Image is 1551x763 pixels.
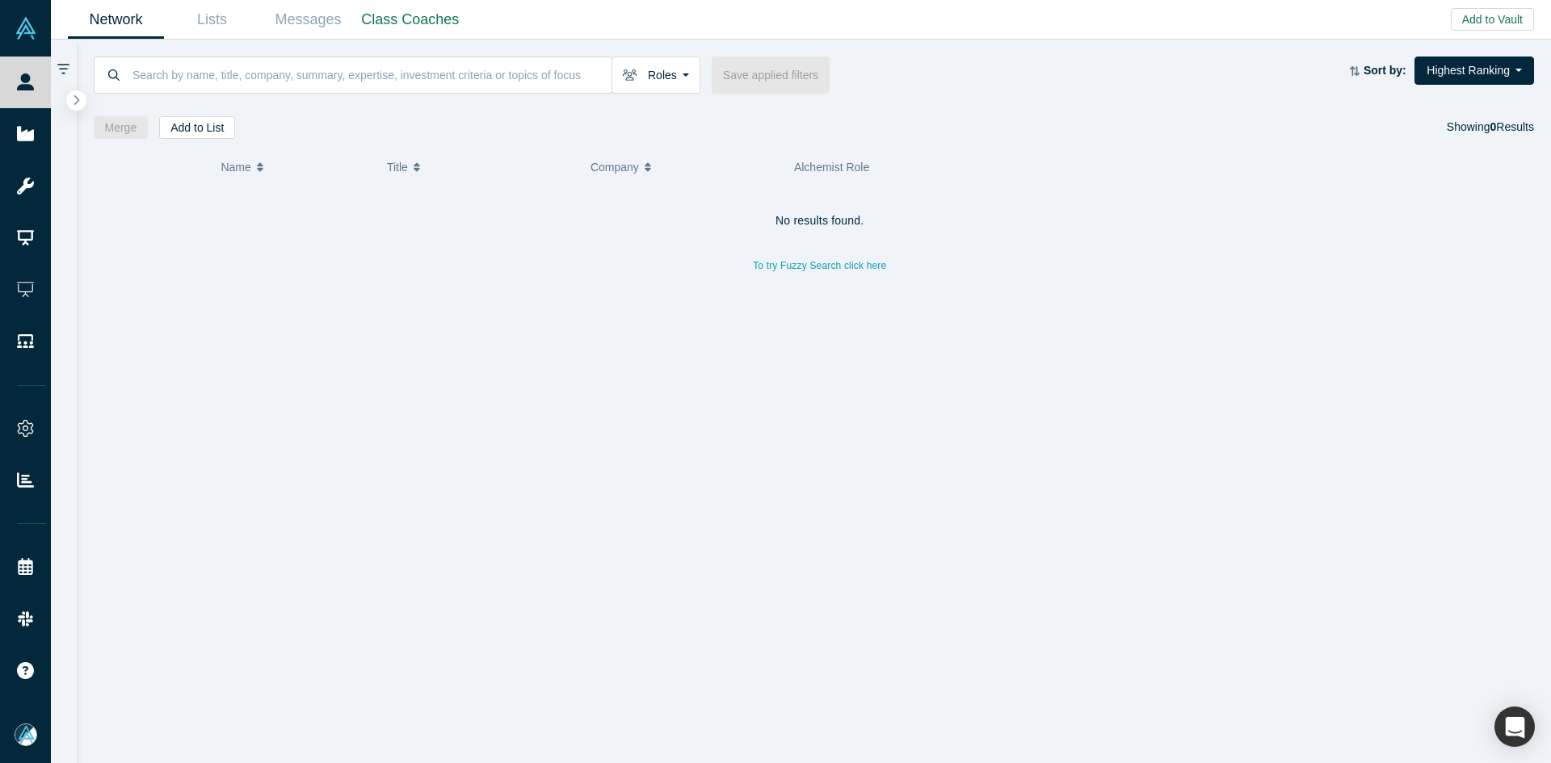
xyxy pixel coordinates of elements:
span: Title [387,150,408,184]
strong: 0 [1490,120,1497,133]
h4: No results found. [94,214,1547,228]
span: Alchemist Role [794,161,869,174]
a: Class Coaches [356,1,464,39]
a: Network [68,1,164,39]
button: Add to Vault [1451,8,1534,31]
button: To try Fuzzy Search click here [742,255,897,276]
button: Save applied filters [712,57,830,94]
button: Company [591,150,777,184]
button: Add to List [159,116,235,139]
img: Alchemist Vault Logo [15,17,37,40]
img: Mia Scott's Account [15,723,37,746]
button: Name [221,150,370,184]
span: Name [221,150,250,184]
a: Messages [260,1,356,39]
strong: Sort by: [1364,64,1406,77]
button: Roles [612,57,700,94]
input: Search by name, title, company, summary, expertise, investment criteria or topics of focus [131,56,612,94]
span: Results [1490,120,1534,133]
div: Showing [1447,116,1534,139]
a: Lists [164,1,260,39]
button: Title [387,150,574,184]
span: Company [591,150,639,184]
button: Merge [94,116,149,139]
button: Highest Ranking [1414,57,1534,85]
